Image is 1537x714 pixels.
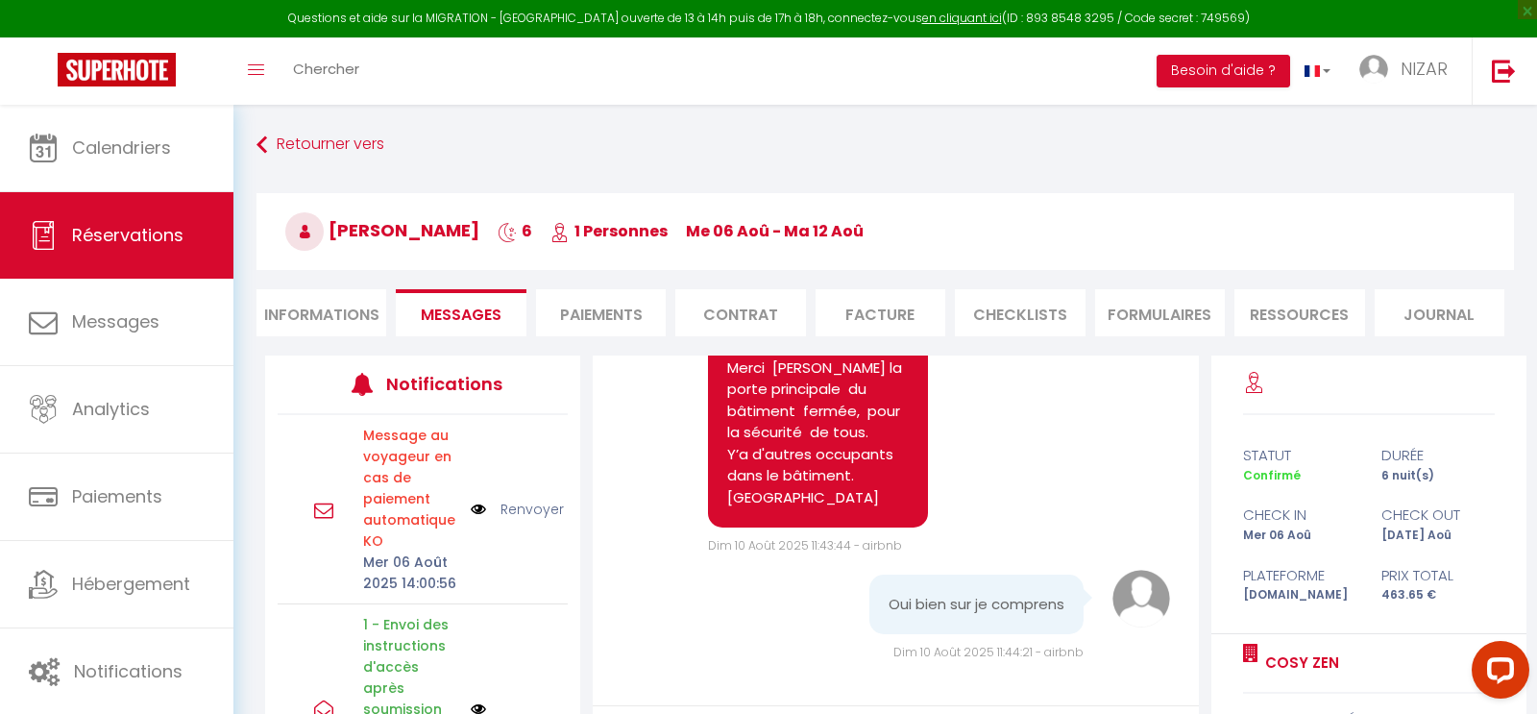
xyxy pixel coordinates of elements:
div: durée [1369,444,1507,467]
span: Notifications [74,659,183,683]
img: avatar.png [1112,570,1170,628]
li: Contrat [675,289,805,336]
p: Message au voyageur en cas de paiement automatique KO [363,425,459,552]
li: Paiements [536,289,666,336]
h3: Notifications [386,362,507,406]
div: check out [1369,504,1507,527]
span: 6 [498,220,532,242]
li: FORMULAIRES [1095,289,1225,336]
a: Chercher [279,37,374,105]
a: ... NIZAR [1345,37,1472,105]
img: Super Booking [58,53,176,86]
div: [DOMAIN_NAME] [1231,586,1369,604]
div: [DATE] Aoû [1369,527,1507,545]
iframe: LiveChat chat widget [1456,633,1537,714]
li: Facture [816,289,945,336]
a: en cliquant ici [922,10,1002,26]
div: 6 nuit(s) [1369,467,1507,485]
span: Messages [421,304,501,326]
span: Dim 10 Août 2025 11:44:21 - airbnb [893,644,1084,660]
span: Confirmé [1243,467,1301,483]
a: Renvoyer [500,499,564,520]
span: NIZAR [1401,57,1448,81]
button: Besoin d'aide ? [1157,55,1290,87]
img: ... [1359,55,1388,84]
li: Informations [256,289,386,336]
div: Mer 06 Aoû [1231,527,1369,545]
span: Paiements [72,484,162,508]
span: 1 Personnes [550,220,668,242]
img: logout [1492,59,1516,83]
div: Plateforme [1231,564,1369,587]
span: Calendriers [72,135,171,160]
div: statut [1231,444,1369,467]
p: Mer 06 Août 2025 14:00:56 [363,552,459,594]
a: Retourner vers [256,128,1514,162]
span: Messages [72,309,159,333]
span: [PERSON_NAME] [285,218,479,242]
span: Hébergement [72,572,190,596]
li: Journal [1375,289,1504,336]
span: me 06 Aoû - ma 12 Aoû [686,220,864,242]
li: CHECKLISTS [955,289,1085,336]
pre: [PERSON_NAME] Merci [PERSON_NAME] la porte principale du bâtiment fermée, pour la sécurité de tou... [727,314,908,509]
pre: Oui bien sur je comprens [889,594,1064,616]
div: Prix total [1369,564,1507,587]
span: Réservations [72,223,183,247]
img: NO IMAGE [471,499,486,520]
div: 463.65 € [1369,586,1507,604]
div: check in [1231,504,1369,527]
span: Chercher [293,59,359,79]
li: Ressources [1234,289,1364,336]
span: Dim 10 Août 2025 11:43:44 - airbnb [708,537,902,554]
a: Cosy ZEN [1258,652,1339,675]
span: Analytics [72,397,150,421]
